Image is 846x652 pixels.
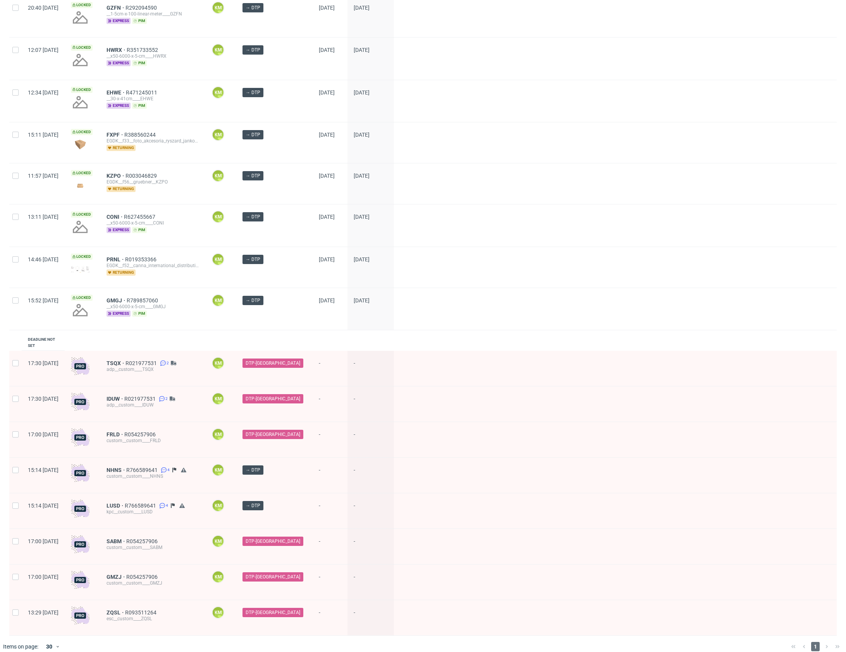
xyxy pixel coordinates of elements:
[354,538,388,555] span: -
[319,467,341,484] span: -
[107,89,126,96] span: EHWE
[213,295,224,306] figcaption: KM
[107,431,124,438] span: FRLD
[126,538,159,544] a: R054257906
[157,396,168,402] a: 2
[107,396,124,402] a: IDUW
[213,500,224,511] figcaption: KM
[246,172,260,179] span: → DTP
[107,96,199,102] div: __30-x-41cm____EHWE
[28,47,58,53] span: 12:07 [DATE]
[319,538,341,555] span: -
[246,89,260,96] span: → DTP
[107,227,131,233] span: express
[319,256,335,263] span: [DATE]
[124,396,157,402] a: R021977531
[213,571,224,582] figcaption: KM
[71,301,89,319] img: no_design.png
[107,304,199,310] div: __x50-6000-x-5-cm____GMGJ
[319,431,341,448] span: -
[319,609,341,626] span: -
[107,297,127,304] a: GMGJ
[126,360,158,366] a: R021977531
[71,254,93,260] span: Locked
[28,214,58,220] span: 13:11 [DATE]
[354,256,370,263] span: [DATE]
[28,467,58,473] span: 15:14 [DATE]
[107,179,199,185] div: EGDK__f56__gruebner__KZPO
[319,47,335,53] span: [DATE]
[319,360,341,377] span: -
[28,173,58,179] span: 11:57 [DATE]
[124,214,157,220] a: R627455667
[28,538,58,544] span: 17:00 [DATE]
[132,18,147,24] span: pim
[107,11,199,17] div: __1-5cm-x-100-linear-meter____GZFN
[132,60,147,66] span: pim
[213,87,224,98] figcaption: KM
[107,256,125,263] span: PRNL
[213,129,224,140] figcaption: KM
[354,173,370,179] span: [DATE]
[246,4,260,11] span: → DTP
[246,431,300,438] span: DTP-[GEOGRAPHIC_DATA]
[28,431,58,438] span: 17:00 [DATE]
[28,503,58,509] span: 15:14 [DATE]
[354,297,370,304] span: [DATE]
[107,311,131,317] span: express
[71,218,89,236] img: no_design.png
[28,132,58,138] span: 15:11 [DATE]
[213,254,224,265] figcaption: KM
[71,170,93,176] span: Locked
[107,609,125,616] span: ZQSL
[213,393,224,404] figcaption: KM
[107,269,136,276] span: returning
[28,609,58,616] span: 13:29 [DATE]
[107,366,199,372] div: adp__custom____TSQX
[354,503,388,519] span: -
[126,89,159,96] span: R471245011
[354,609,388,626] span: -
[246,213,260,220] span: → DTP
[41,641,55,652] div: 30
[107,132,124,138] a: FXPF
[71,2,93,8] span: Locked
[125,503,158,509] a: R766589641
[319,574,341,590] span: -
[71,606,89,625] img: pro-icon.017ec5509f39f3e742e3.png
[71,295,93,301] span: Locked
[71,357,89,376] img: pro-icon.017ec5509f39f3e742e3.png
[126,173,158,179] a: R003046829
[107,503,125,509] a: LUSD
[159,467,170,473] a: 4
[319,89,335,96] span: [DATE]
[107,467,126,473] span: NHNS
[246,538,300,545] span: DTP-[GEOGRAPHIC_DATA]
[354,431,388,448] span: -
[213,211,224,222] figcaption: KM
[71,535,89,554] img: pro-icon.017ec5509f39f3e742e3.png
[319,503,341,519] span: -
[126,467,159,473] span: R766589641
[71,266,89,273] img: version_two_editor_design.png
[107,103,131,109] span: express
[107,5,126,11] a: GZFN
[28,336,58,349] div: Deadline not set
[126,574,159,580] span: R054257906
[107,220,199,226] div: __x50-6000-x-5-cm____CONI
[213,465,224,475] figcaption: KM
[213,536,224,547] figcaption: KM
[165,396,168,402] span: 2
[125,609,158,616] a: R093511264
[354,214,370,220] span: [DATE]
[107,574,126,580] a: GMZJ
[132,311,147,317] span: pim
[319,396,341,412] span: -
[127,47,160,53] a: R351733552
